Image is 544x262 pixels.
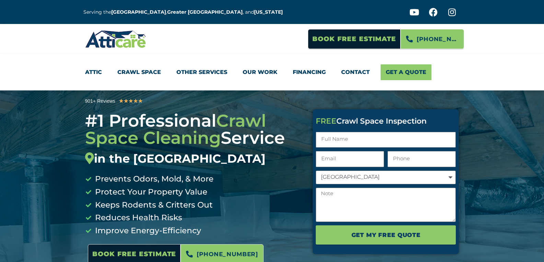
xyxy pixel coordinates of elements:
[92,248,176,261] span: Book Free Estimate
[316,117,456,125] div: Crawl Space Inspection
[85,64,102,80] a: Attic
[93,173,213,186] span: Prevents Odors, Mold, & More
[243,64,277,80] a: Our Work
[85,152,303,166] div: in the [GEOGRAPHIC_DATA]
[341,64,370,80] a: Contact
[316,116,336,126] span: FREE
[312,33,396,46] span: Book Free Estimate
[111,9,166,15] a: [GEOGRAPHIC_DATA]
[138,97,143,105] i: ★
[85,112,303,166] h3: #1 Professional Service
[351,229,420,241] span: Get My FREE Quote
[119,97,143,105] div: 5/5
[387,151,456,167] input: Only numbers and phone characters (#, -, *, etc) are accepted.
[401,29,464,49] a: [PHONE_NUMBER]
[197,248,258,260] span: [PHONE_NUMBER]
[128,97,133,105] i: ★
[381,64,431,80] a: Get A Quote
[117,64,161,80] a: Crawl Space
[167,9,243,15] a: Greater [GEOGRAPHIC_DATA]
[124,97,128,105] i: ★
[316,151,384,167] input: Email
[85,64,459,80] nav: Menu
[93,224,201,237] span: Improve Energy-Efficiency
[316,225,456,245] button: Get My FREE Quote
[293,64,326,80] a: Financing
[83,8,288,16] p: Serving the , , and
[176,64,227,80] a: Other Services
[85,97,115,105] div: 901+ Reviews
[417,33,459,45] span: [PHONE_NUMBER]
[133,97,138,105] i: ★
[254,9,283,15] a: [US_STATE]
[93,186,207,199] span: Protect Your Property Value
[93,199,213,212] span: Keeps Rodents & Critters Out
[308,29,401,49] a: Book Free Estimate
[93,211,182,224] span: Reduces Health Risks
[119,97,124,105] i: ★
[85,110,266,148] span: Crawl Space Cleaning
[316,132,456,148] input: Full Name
